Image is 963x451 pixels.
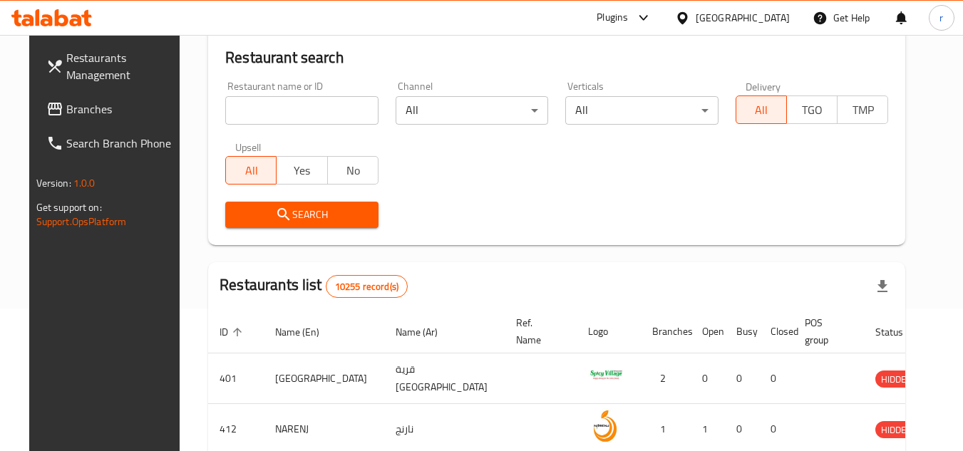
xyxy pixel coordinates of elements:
span: Name (Ar) [396,323,456,341]
img: NARENJ [588,408,624,444]
div: [GEOGRAPHIC_DATA] [696,10,790,26]
span: HIDDEN [875,422,918,438]
span: Search Branch Phone [66,135,179,152]
button: Yes [276,156,327,185]
h2: Restaurants list [220,274,408,298]
th: Open [691,310,725,353]
span: ID [220,323,247,341]
td: 2 [641,353,691,404]
button: All [225,156,277,185]
div: All [396,96,549,125]
button: TGO [786,95,838,124]
span: Search [237,206,367,224]
input: Search for restaurant name or ID.. [225,96,378,125]
div: Total records count [326,275,408,298]
span: All [232,160,271,181]
span: 1.0.0 [73,174,96,192]
div: HIDDEN [875,421,918,438]
span: r [939,10,943,26]
span: Name (En) [275,323,338,341]
div: Plugins [597,9,628,26]
span: Restaurants Management [66,49,179,83]
button: No [327,156,378,185]
td: قرية [GEOGRAPHIC_DATA] [384,353,505,404]
td: 0 [725,353,759,404]
a: Support.OpsPlatform [36,212,127,231]
th: Branches [641,310,691,353]
span: TGO [793,100,832,120]
span: Branches [66,100,179,118]
span: HIDDEN [875,371,918,388]
a: Search Branch Phone [35,126,190,160]
img: Spicy Village [588,358,624,393]
button: TMP [837,95,888,124]
span: 10255 record(s) [326,280,407,294]
a: Restaurants Management [35,41,190,92]
label: Upsell [235,142,262,152]
th: Busy [725,310,759,353]
span: Yes [282,160,321,181]
span: No [334,160,373,181]
span: Version: [36,174,71,192]
td: 401 [208,353,264,404]
span: POS group [805,314,847,348]
button: Search [225,202,378,228]
span: Status [875,323,922,341]
span: Get support on: [36,198,102,217]
label: Delivery [746,81,781,91]
h2: Restaurant search [225,47,888,68]
div: HIDDEN [875,370,918,388]
td: 0 [759,353,793,404]
span: All [742,100,781,120]
td: 0 [691,353,725,404]
button: All [736,95,787,124]
td: [GEOGRAPHIC_DATA] [264,353,384,404]
th: Closed [759,310,793,353]
div: All [565,96,719,125]
th: Logo [577,310,641,353]
span: Ref. Name [516,314,560,348]
div: Export file [865,269,900,304]
span: TMP [843,100,882,120]
a: Branches [35,92,190,126]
